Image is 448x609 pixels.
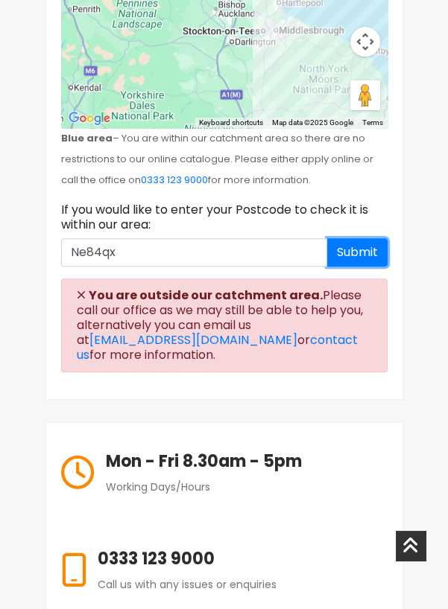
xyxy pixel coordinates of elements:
[65,109,114,128] img: Google
[65,109,114,128] a: Open this area in Google Maps (opens a new window)
[61,203,388,232] label: If you would like to enter your Postcode to check it is within our area:
[98,546,277,571] h6: 0333 123 9000
[98,577,277,592] span: Call us with any issues or enquiries
[61,238,327,267] input: Postcode
[61,278,388,372] div: Please call our office as we may still be able to help you, alternatively you can email us at or ...
[77,331,358,363] a: contact us
[199,118,263,128] button: Keyboard shortcuts
[61,128,388,191] p: – You are within our catchment area so there are no restrictions to our online catalogue. Please ...
[106,449,302,474] h6: Mon - Fri 8.30am - 5pm
[89,287,323,304] b: You are outside our catchment area.
[350,80,380,110] button: Drag Pegman onto the map to open Street View
[362,118,383,127] a: Terms (opens in new tab)
[106,479,210,494] span: Working Days/Hours
[61,131,113,145] b: Blue area
[141,173,208,187] a: 0333 123 9000
[350,27,380,57] button: Map camera controls
[89,331,297,348] a: [EMAIL_ADDRESS][DOMAIN_NAME]
[272,118,353,127] span: Map data ©2025 Google
[327,238,388,267] button: Submit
